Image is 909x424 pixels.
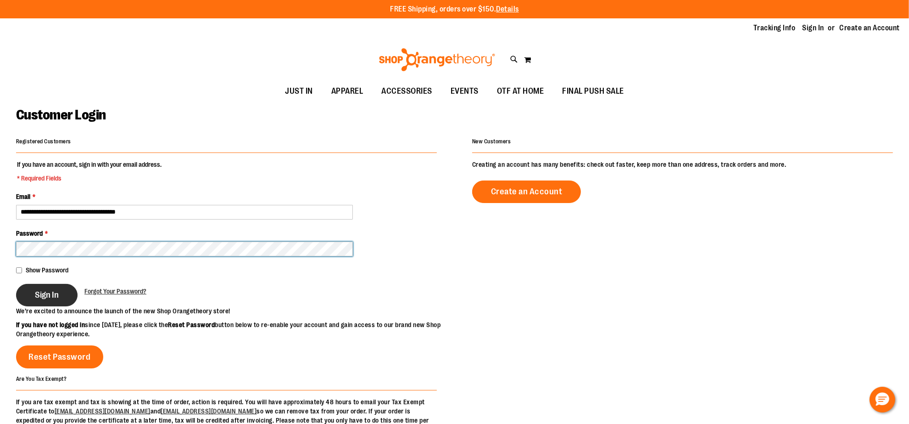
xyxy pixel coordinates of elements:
[870,387,895,413] button: Hello, have a question? Let’s chat.
[753,23,796,33] a: Tracking Info
[16,230,43,237] span: Password
[84,288,146,295] span: Forgot Your Password?
[29,352,91,362] span: Reset Password
[16,321,85,328] strong: If you have not logged in
[161,407,257,415] a: [EMAIL_ADDRESS][DOMAIN_NAME]
[35,290,59,300] span: Sign In
[840,23,900,33] a: Create an Account
[17,174,162,183] span: * Required Fields
[451,81,479,102] span: EVENTS
[553,81,633,102] a: FINAL PUSH SALE
[16,284,78,306] button: Sign In
[372,81,441,102] a: ACCESSORIES
[16,193,30,200] span: Email
[488,81,553,102] a: OTF AT HOME
[803,23,825,33] a: Sign In
[16,375,67,382] strong: Are You Tax Exempt?
[496,5,519,13] a: Details
[472,138,511,145] strong: New Customers
[26,266,68,274] span: Show Password
[168,321,215,328] strong: Reset Password
[472,181,581,203] a: Create an Account
[491,187,563,197] span: Create an Account
[331,81,363,102] span: APPAREL
[441,81,488,102] a: EVENTS
[55,407,151,415] a: [EMAIL_ADDRESS][DOMAIN_NAME]
[472,160,893,169] p: Creating an account has many benefits: check out faster, keep more than one address, track orders...
[497,81,544,102] span: OTF AT HOME
[322,81,373,102] a: APPAREL
[84,287,146,296] a: Forgot Your Password?
[16,138,71,145] strong: Registered Customers
[16,320,455,339] p: since [DATE], please click the button below to re-enable your account and gain access to our bran...
[562,81,624,102] span: FINAL PUSH SALE
[16,160,162,183] legend: If you have an account, sign in with your email address.
[285,81,313,102] span: JUST IN
[390,4,519,15] p: FREE Shipping, orders over $150.
[381,81,432,102] span: ACCESSORIES
[276,81,322,102] a: JUST IN
[16,306,455,316] p: We’re excited to announce the launch of the new Shop Orangetheory store!
[16,107,106,123] span: Customer Login
[16,345,103,368] a: Reset Password
[378,48,496,71] img: Shop Orangetheory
